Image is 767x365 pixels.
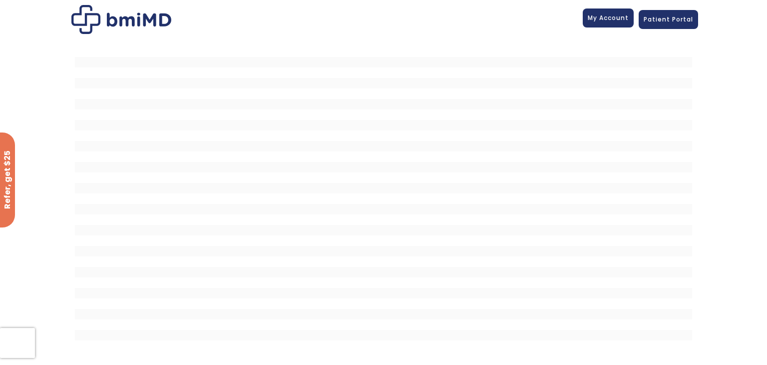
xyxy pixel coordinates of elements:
[639,10,698,29] a: Patient Portal
[71,5,171,34] img: Patient Messaging Portal
[588,13,629,22] span: My Account
[583,8,634,27] a: My Account
[75,46,692,346] iframe: MDI Patient Messaging Portal
[644,15,693,23] span: Patient Portal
